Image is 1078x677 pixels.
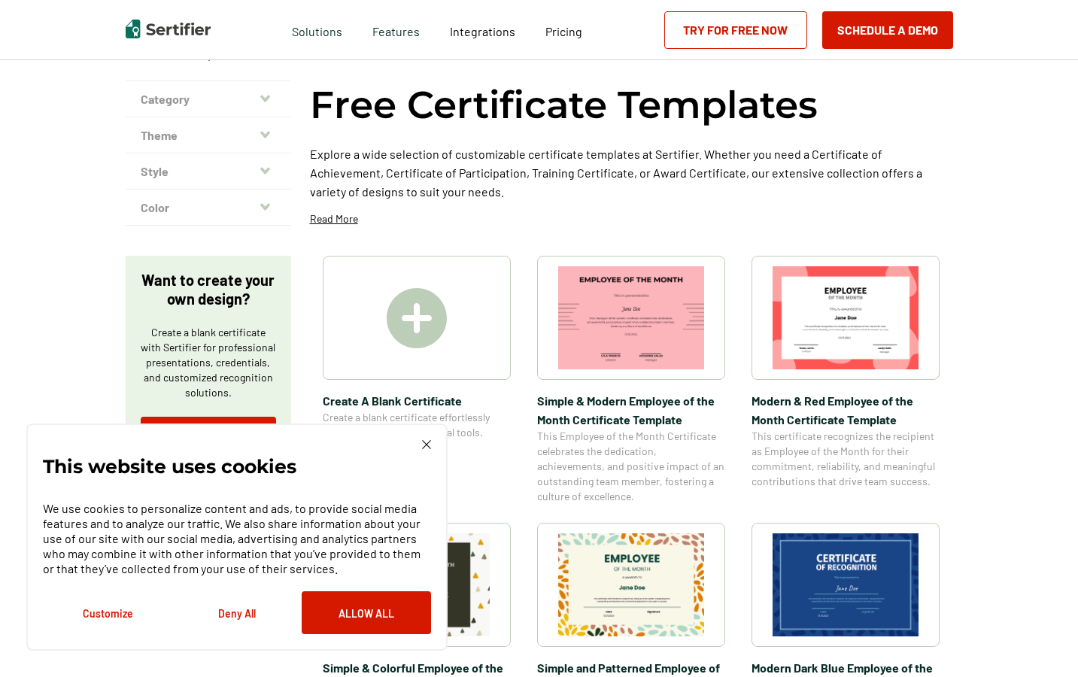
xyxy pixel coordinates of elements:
[773,533,919,636] img: Modern Dark Blue Employee of the Month Certificate Template
[537,429,725,504] span: This Employee of the Month Certificate celebrates the dedication, achievements, and positive impa...
[450,20,515,39] a: Integrations
[43,459,296,474] p: This website uses cookies
[822,11,953,49] button: Schedule a Demo
[558,266,704,369] img: Simple & Modern Employee of the Month Certificate Template
[422,440,431,449] img: Cookie Popup Close
[664,11,807,49] a: Try for Free Now
[292,20,342,39] span: Solutions
[172,591,302,634] button: Deny All
[323,391,511,410] span: Create A Blank Certificate
[126,20,211,38] img: Sertifier | Digital Credentialing Platform
[141,417,276,454] a: Try for Free Now
[43,501,431,576] p: We use cookies to personalize content and ads, to provide social media features and to analyze ou...
[302,591,431,634] button: Allow All
[43,591,172,634] button: Customize
[126,81,291,117] button: Category
[752,429,940,489] span: This certificate recognizes the recipient as Employee of the Month for their commitment, reliabil...
[126,117,291,153] button: Theme
[141,271,276,308] p: Want to create your own design?
[126,153,291,190] button: Style
[126,190,291,226] button: Color
[545,24,582,38] span: Pricing
[310,80,818,129] h1: Free Certificate Templates
[773,266,919,369] img: Modern & Red Employee of the Month Certificate Template
[537,391,725,429] span: Simple & Modern Employee of the Month Certificate Template
[310,211,358,226] p: Read More
[545,20,582,39] a: Pricing
[141,325,276,400] p: Create a blank certificate with Sertifier for professional presentations, credentials, and custom...
[558,533,704,636] img: Simple and Patterned Employee of the Month Certificate Template
[450,24,515,38] span: Integrations
[310,144,953,201] p: Explore a wide selection of customizable certificate templates at Sertifier. Whether you need a C...
[752,391,940,429] span: Modern & Red Employee of the Month Certificate Template
[387,288,447,348] img: Create A Blank Certificate
[323,410,511,440] span: Create a blank certificate effortlessly using Sertifier’s professional tools.
[752,256,940,504] a: Modern & Red Employee of the Month Certificate TemplateModern & Red Employee of the Month Certifi...
[537,256,725,504] a: Simple & Modern Employee of the Month Certificate TemplateSimple & Modern Employee of the Month C...
[372,20,420,39] span: Features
